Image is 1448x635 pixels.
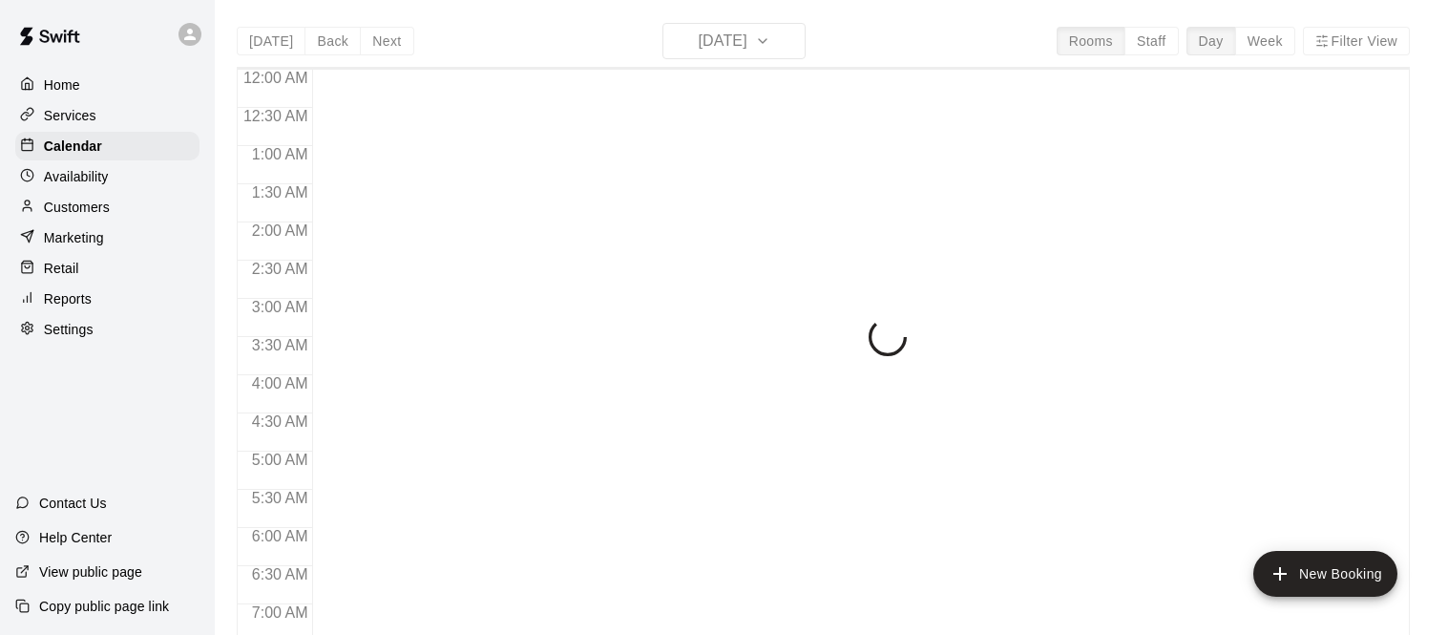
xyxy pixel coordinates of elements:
p: Home [44,75,80,95]
p: Contact Us [39,494,107,513]
span: 2:00 AM [247,222,313,239]
span: 4:00 AM [247,375,313,392]
p: Settings [44,320,94,339]
span: 5:00 AM [247,452,313,468]
p: Availability [44,167,109,186]
span: 7:00 AM [247,604,313,621]
a: Home [15,71,199,99]
span: 3:00 AM [247,299,313,315]
p: View public page [39,562,142,582]
span: 2:30 AM [247,261,313,277]
a: Availability [15,162,199,191]
p: Reports [44,289,92,308]
a: Settings [15,315,199,344]
p: Retail [44,259,79,278]
span: 6:00 AM [247,528,313,544]
a: Retail [15,254,199,283]
span: 1:00 AM [247,146,313,162]
button: add [1253,551,1397,597]
p: Services [44,106,96,125]
p: Help Center [39,528,112,547]
p: Calendar [44,137,102,156]
span: 6:30 AM [247,566,313,582]
a: Calendar [15,132,199,160]
span: 12:30 AM [239,108,313,124]
p: Copy public page link [39,597,169,616]
a: Reports [15,285,199,313]
p: Customers [44,198,110,217]
span: 5:30 AM [247,490,313,506]
a: Marketing [15,223,199,252]
p: Marketing [44,228,104,247]
span: 4:30 AM [247,413,313,430]
a: Customers [15,193,199,222]
a: Services [15,101,199,130]
span: 12:00 AM [239,70,313,86]
span: 3:30 AM [247,337,313,353]
span: 1:30 AM [247,184,313,201]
